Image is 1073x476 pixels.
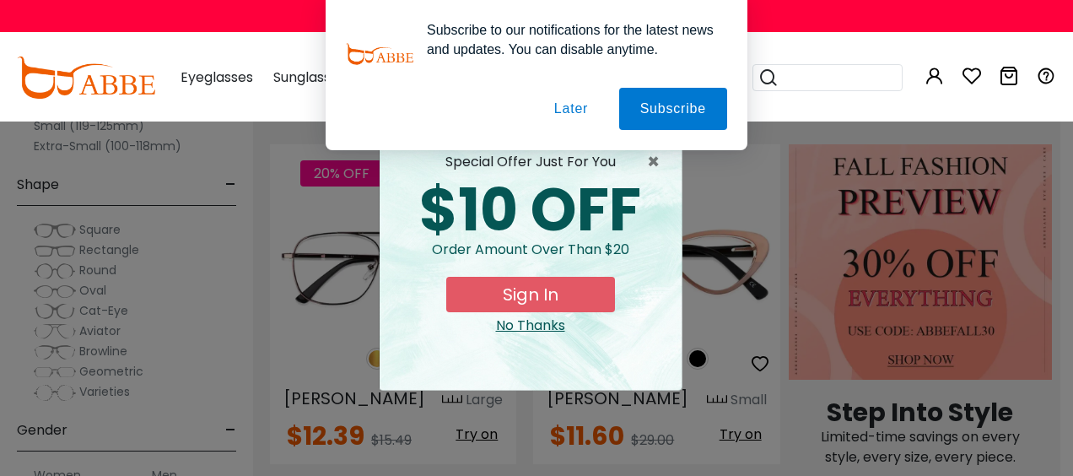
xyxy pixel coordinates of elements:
div: Close [393,316,668,336]
div: Order amount over than $20 [393,240,668,277]
button: Subscribe [619,88,727,130]
button: Close [647,152,668,172]
div: special offer just for you [393,152,668,172]
div: $10 OFF [393,181,668,240]
img: notification icon [346,20,413,88]
button: Later [533,88,609,130]
span: × [647,152,668,172]
button: Sign In [446,277,615,312]
div: Subscribe to our notifications for the latest news and updates. You can disable anytime. [413,20,727,59]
